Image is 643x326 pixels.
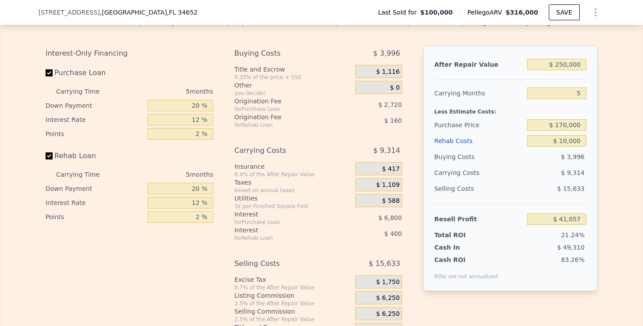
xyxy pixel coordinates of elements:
div: 0.4% of the After Repair Value [234,171,352,178]
span: $ 417 [382,165,400,173]
div: for Purchase Loan [234,106,333,113]
span: $ 3,996 [373,45,400,61]
div: for Purchase Loan [234,219,333,226]
div: Insurance [234,162,352,171]
span: $ 6,250 [376,310,399,318]
div: Cash ROI [434,255,498,264]
div: Interest Rate [46,113,144,127]
div: Selling Costs [434,181,524,197]
div: Excise Tax [234,275,352,284]
span: $ 9,314 [373,143,400,159]
div: Origination Fee [234,97,333,106]
input: Purchase Loan [46,69,53,76]
span: , [GEOGRAPHIC_DATA] [100,8,198,17]
span: $ 2,720 [378,101,402,108]
div: for Rehab Loan [234,235,333,242]
div: 0.7% of the After Repair Value [234,284,352,291]
div: Interest Rate [46,196,144,210]
div: Carrying Costs [434,165,490,181]
div: Interest-Only Financing [46,45,213,61]
div: Purchase Price [434,117,524,133]
span: [STREET_ADDRESS] [38,8,100,17]
div: Interest [234,210,333,219]
span: $ 588 [382,197,400,205]
div: Total ROI [434,231,490,239]
div: Origination Fee [234,113,333,121]
span: $ 0 [390,84,400,92]
div: 5 months [117,167,213,182]
div: Selling Commission [234,307,352,316]
span: $ 3,996 [561,153,585,160]
input: Rehab Loan [46,152,53,159]
div: Selling Costs [234,256,333,272]
div: Carrying Time [56,167,114,182]
div: for Rehab Loan [234,121,333,129]
div: Title and Escrow [234,65,352,74]
label: Rehab Loan [46,148,144,164]
span: $316,000 [505,9,538,16]
div: Down Payment [46,182,144,196]
div: Buying Costs [434,149,524,165]
button: SAVE [549,4,580,20]
div: Rehab Costs [434,133,524,149]
div: Resell Profit [434,211,524,227]
div: you decide! [234,90,352,97]
div: Buying Costs [234,45,333,61]
div: Taxes [234,178,352,187]
div: Listing Commission [234,291,352,300]
div: ROIs are not annualized [434,264,498,280]
span: $ 1,109 [376,181,399,189]
span: $ 1,116 [376,68,399,76]
span: $ 15,633 [557,185,585,192]
span: 83.26% [561,256,585,263]
div: 2.5% of the After Repair Value [234,316,352,323]
span: $ 400 [384,230,402,237]
button: Show Options [587,4,605,21]
div: Carrying Months [434,85,524,101]
span: $100,000 [420,8,453,17]
label: Purchase Loan [46,65,144,81]
span: $ 9,314 [561,169,585,176]
div: Other [234,81,352,90]
span: Pellego ARV [467,8,506,17]
span: $ 160 [384,117,402,124]
div: Points [46,210,144,224]
div: 5 months [117,84,213,99]
span: $ 6,800 [378,214,402,221]
div: Interest [234,226,333,235]
span: Last Sold for [378,8,421,17]
div: based on annual taxes [234,187,352,194]
div: 2.5% of the After Repair Value [234,300,352,307]
span: $ 49,310 [557,244,585,251]
div: Less Estimate Costs: [434,101,586,117]
span: $ 6,250 [376,294,399,302]
div: Down Payment [46,99,144,113]
div: Utilities [234,194,352,203]
div: Points [46,127,144,141]
div: Cash In [434,243,490,252]
span: $ 15,633 [369,256,400,272]
div: Carrying Time [56,84,114,99]
div: 0.33% of the price + 550 [234,74,352,81]
div: 3¢ per Finished Square Foot [234,203,352,210]
div: After Repair Value [434,57,524,72]
span: 21.24% [561,231,585,239]
span: , FL 34652 [167,9,197,16]
span: $ 1,750 [376,278,399,286]
div: Carrying Costs [234,143,333,159]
